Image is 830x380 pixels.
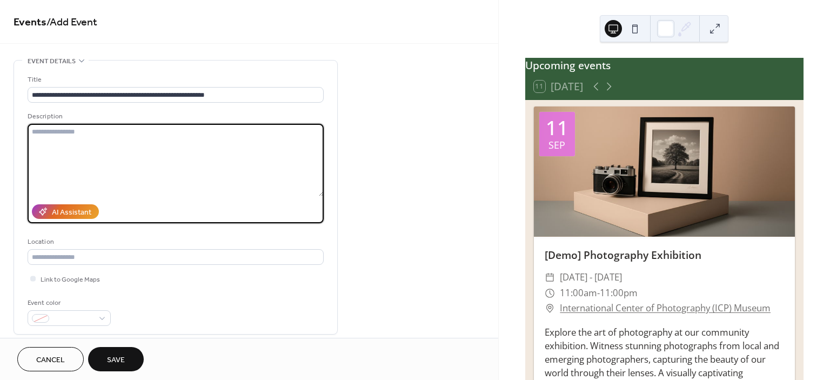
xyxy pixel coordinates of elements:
div: Event color [28,297,109,309]
span: Link to Google Maps [41,274,100,285]
div: Upcoming events [525,58,804,74]
span: / Add Event [46,12,97,33]
span: 11:00pm [600,285,638,301]
span: Event details [28,56,76,67]
a: International Center of Photography (ICP) Museum [560,301,771,316]
span: [DATE] - [DATE] [560,270,622,285]
span: - [597,285,600,301]
div: ​ [545,285,555,301]
div: Sep [548,140,565,150]
div: AI Assistant [52,207,91,218]
div: Title [28,74,322,85]
div: Location [28,236,322,248]
a: Events [14,12,46,33]
div: Description [28,111,322,122]
button: AI Assistant [32,204,99,219]
span: Cancel [36,355,65,366]
button: Cancel [17,347,84,371]
div: [Demo] Photography Exhibition [534,248,795,263]
button: Save [88,347,144,371]
div: ​ [545,301,555,316]
div: 11 [546,118,568,138]
span: Save [107,355,125,366]
span: 11:00am [560,285,597,301]
div: ​ [545,270,555,285]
